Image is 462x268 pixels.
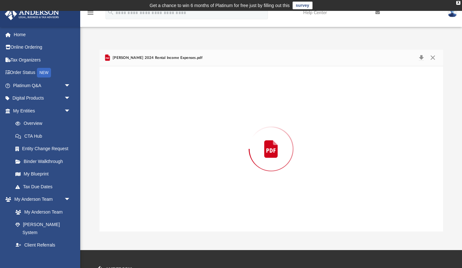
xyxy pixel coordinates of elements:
[150,2,290,9] div: Get a chance to win 6 months of Platinum for free just by filling out this
[111,55,202,61] span: [PERSON_NAME] 2024 Rental Income Expenses.pdf
[293,2,312,9] a: survey
[64,193,77,206] span: arrow_drop_down
[9,130,80,142] a: CTA Hub
[9,142,80,155] a: Entity Change Request
[64,104,77,118] span: arrow_drop_down
[9,168,77,181] a: My Blueprint
[4,66,80,79] a: Order StatusNEW
[9,218,77,239] a: [PERSON_NAME] System
[448,8,457,17] img: User Pic
[64,92,77,105] span: arrow_drop_down
[416,53,427,62] button: Download
[427,53,439,62] button: Close
[4,92,80,105] a: Digital Productsarrow_drop_down
[87,12,94,17] a: menu
[9,180,80,193] a: Tax Due Dates
[99,50,443,232] div: Preview
[37,68,51,77] div: NEW
[4,79,80,92] a: Platinum Q&Aarrow_drop_down
[3,8,61,20] img: Anderson Advisors Platinum Portal
[4,28,80,41] a: Home
[107,9,114,16] i: search
[4,104,80,117] a: My Entitiesarrow_drop_down
[64,79,77,92] span: arrow_drop_down
[4,193,77,206] a: My Anderson Teamarrow_drop_down
[4,53,80,66] a: Tax Organizers
[9,117,80,130] a: Overview
[9,206,74,218] a: My Anderson Team
[456,1,460,5] div: close
[9,155,80,168] a: Binder Walkthrough
[87,9,94,17] i: menu
[4,41,80,54] a: Online Ordering
[9,239,77,252] a: Client Referrals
